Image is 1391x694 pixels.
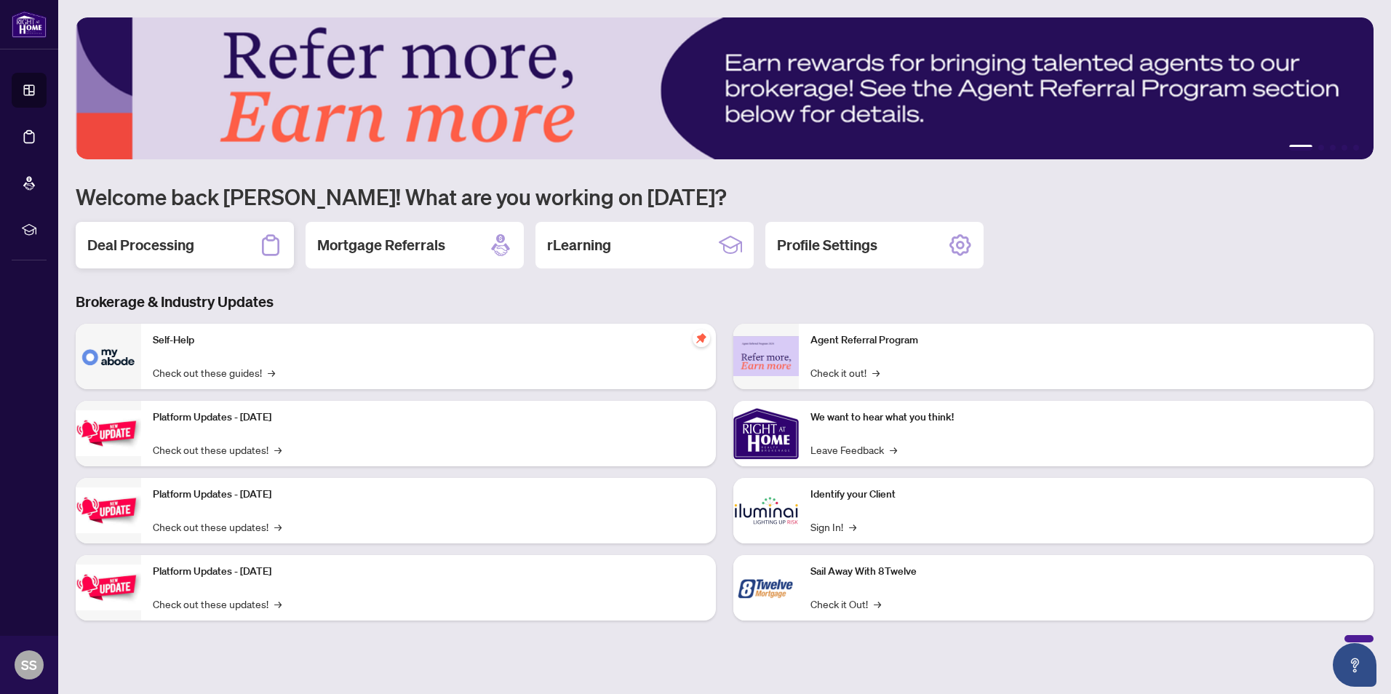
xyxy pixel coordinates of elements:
span: → [274,442,282,458]
a: Check out these updates!→ [153,519,282,535]
img: Sail Away With 8Twelve [733,555,799,621]
h3: Brokerage & Industry Updates [76,292,1374,312]
img: logo [12,11,47,38]
p: Agent Referral Program [810,332,1362,348]
img: Platform Updates - July 21, 2025 [76,410,141,456]
a: Check out these guides!→ [153,364,275,380]
p: We want to hear what you think! [810,410,1362,426]
button: 4 [1342,145,1347,151]
img: Slide 0 [76,17,1374,159]
a: Check out these updates!→ [153,596,282,612]
img: Platform Updates - July 8, 2025 [76,487,141,533]
img: Self-Help [76,324,141,389]
a: Check it Out!→ [810,596,881,612]
p: Platform Updates - [DATE] [153,410,704,426]
button: 3 [1330,145,1336,151]
p: Identify your Client [810,487,1362,503]
p: Self-Help [153,332,704,348]
img: We want to hear what you think! [733,401,799,466]
p: Sail Away With 8Twelve [810,564,1362,580]
span: → [274,596,282,612]
a: Check it out!→ [810,364,880,380]
p: Platform Updates - [DATE] [153,564,704,580]
a: Check out these updates!→ [153,442,282,458]
h2: Mortgage Referrals [317,235,445,255]
img: Platform Updates - June 23, 2025 [76,565,141,610]
h2: Deal Processing [87,235,194,255]
img: Agent Referral Program [733,336,799,376]
a: Sign In!→ [810,519,856,535]
img: Identify your Client [733,478,799,543]
span: → [849,519,856,535]
span: → [268,364,275,380]
span: → [890,442,897,458]
span: SS [21,655,37,675]
h2: Profile Settings [777,235,877,255]
p: Platform Updates - [DATE] [153,487,704,503]
span: pushpin [693,330,710,347]
a: Leave Feedback→ [810,442,897,458]
span: → [872,364,880,380]
button: 2 [1318,145,1324,151]
h1: Welcome back [PERSON_NAME]! What are you working on [DATE]? [76,183,1374,210]
button: Open asap [1333,643,1376,687]
span: → [274,519,282,535]
span: → [874,596,881,612]
h2: rLearning [547,235,611,255]
button: 5 [1353,145,1359,151]
button: 1 [1289,145,1312,151]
